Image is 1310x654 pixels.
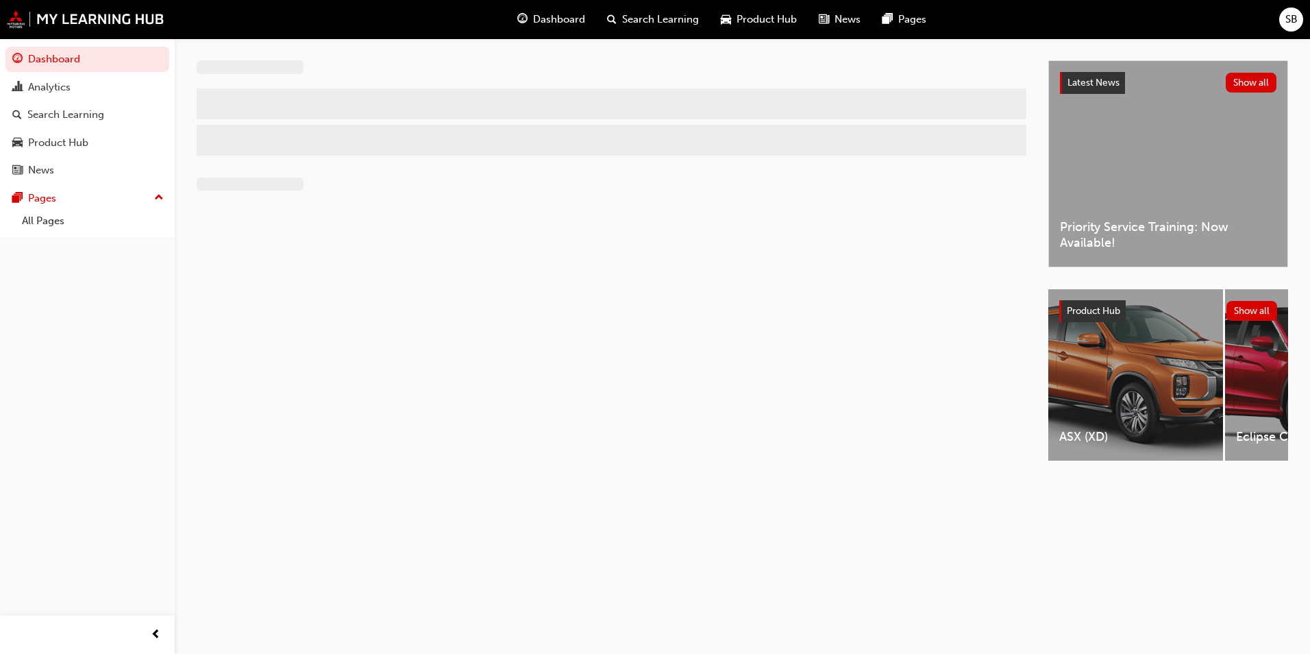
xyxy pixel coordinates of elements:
[1279,8,1303,32] button: SB
[819,11,829,28] span: news-icon
[596,5,710,34] a: search-iconSearch Learning
[721,11,731,28] span: car-icon
[12,82,23,94] span: chart-icon
[1067,77,1120,88] span: Latest News
[1285,12,1298,27] span: SB
[1048,289,1223,461] a: ASX (XD)
[12,137,23,149] span: car-icon
[1060,72,1276,94] a: Latest NewsShow all
[12,109,22,121] span: search-icon
[5,130,169,156] a: Product Hub
[154,189,164,207] span: up-icon
[28,135,88,151] div: Product Hub
[872,5,937,34] a: pages-iconPages
[27,107,104,123] div: Search Learning
[710,5,808,34] a: car-iconProduct Hub
[151,627,161,644] span: prev-icon
[607,11,617,28] span: search-icon
[5,44,169,186] button: DashboardAnalyticsSearch LearningProduct HubNews
[28,191,56,206] div: Pages
[533,12,585,27] span: Dashboard
[1048,60,1288,267] a: Latest NewsShow allPriority Service Training: Now Available!
[1059,300,1277,322] a: Product HubShow all
[506,5,596,34] a: guage-iconDashboard
[28,80,71,95] div: Analytics
[835,12,861,27] span: News
[622,12,699,27] span: Search Learning
[1226,73,1277,93] button: Show all
[882,11,893,28] span: pages-icon
[737,12,797,27] span: Product Hub
[5,186,169,211] button: Pages
[5,158,169,183] a: News
[898,12,926,27] span: Pages
[808,5,872,34] a: news-iconNews
[28,162,54,178] div: News
[16,210,169,232] a: All Pages
[5,102,169,128] a: Search Learning
[1226,301,1278,321] button: Show all
[12,165,23,177] span: news-icon
[517,11,528,28] span: guage-icon
[7,10,164,28] img: mmal
[1067,305,1120,317] span: Product Hub
[5,75,169,100] a: Analytics
[12,53,23,66] span: guage-icon
[1060,219,1276,250] span: Priority Service Training: Now Available!
[12,193,23,205] span: pages-icon
[1059,429,1212,445] span: ASX (XD)
[5,47,169,72] a: Dashboard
